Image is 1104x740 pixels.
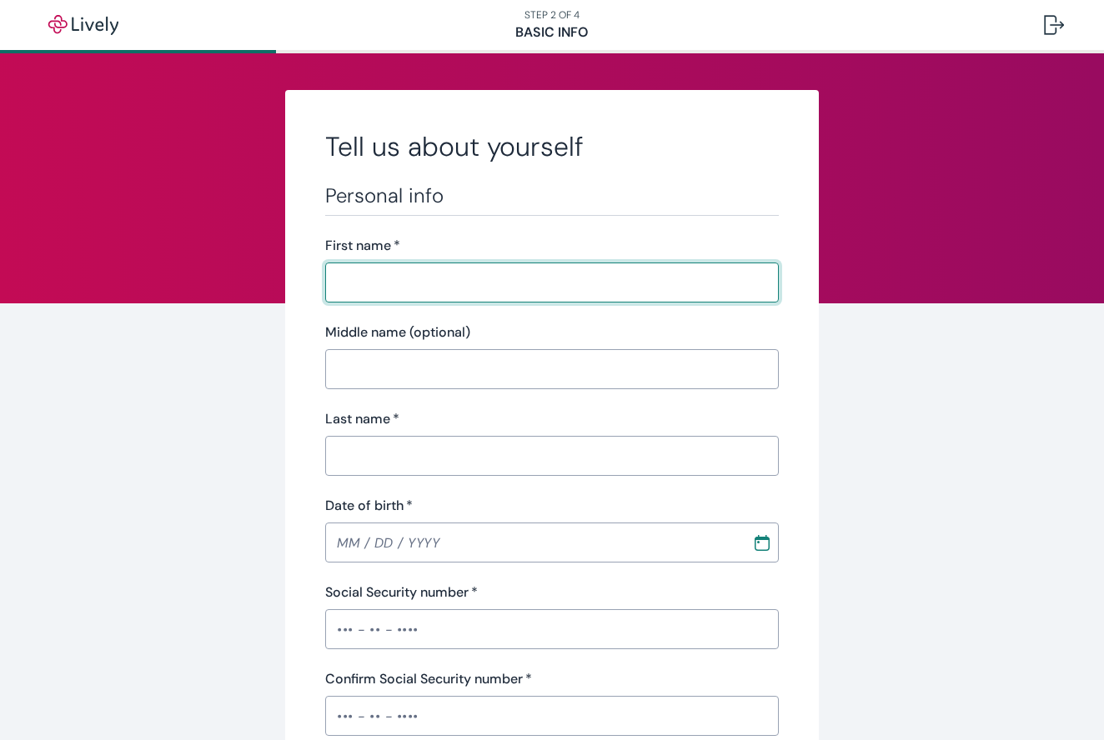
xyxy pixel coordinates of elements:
[1031,5,1077,45] button: Log out
[325,612,779,646] input: ••• - •• - ••••
[325,496,413,516] label: Date of birth
[325,582,478,602] label: Social Security number
[37,15,130,35] img: Lively
[325,130,779,163] h2: Tell us about yourself
[747,527,777,557] button: Choose date
[325,236,400,256] label: First name
[325,526,740,559] input: MM / DD / YYYY
[325,322,470,342] label: Middle name (optional)
[325,669,532,689] label: Confirm Social Security number
[754,534,770,551] svg: Calendar
[325,699,779,732] input: ••• - •• - ••••
[325,183,779,208] h3: Personal info
[325,409,399,429] label: Last name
